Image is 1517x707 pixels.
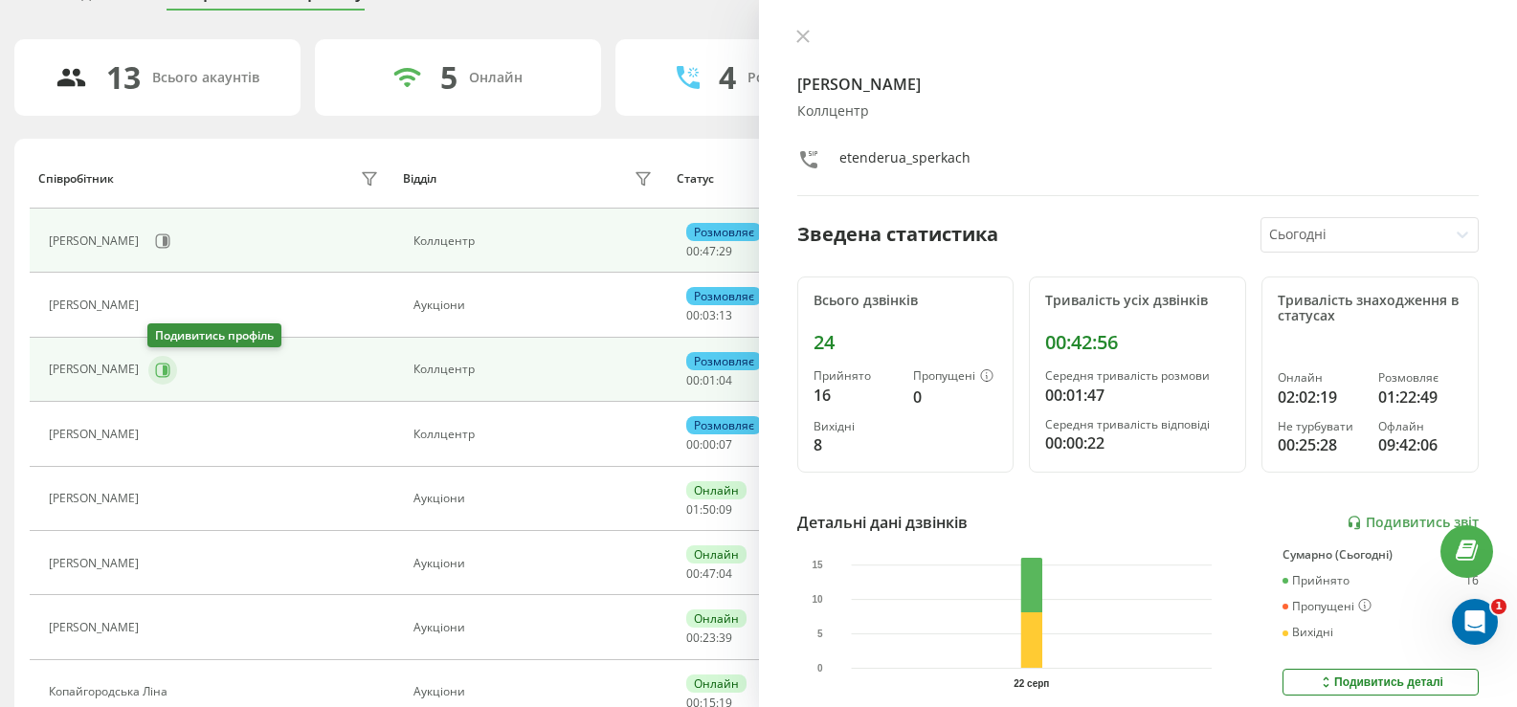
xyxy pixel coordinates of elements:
div: Аукціони [413,621,658,634]
div: Вихідні [814,420,898,433]
div: [PERSON_NAME] [49,621,144,634]
div: Онлайн [1278,371,1362,385]
div: [PERSON_NAME] [49,234,144,248]
div: : : [686,438,732,452]
div: Вихідні [1283,626,1333,639]
div: Аукціони [413,298,658,312]
div: Розмовляє [686,287,762,305]
div: Розмовляє [686,352,762,370]
div: Аукціони [413,685,658,698]
div: Тривалість усіх дзвінків [1045,293,1230,309]
span: 00 [686,307,700,323]
span: 00 [703,436,716,453]
span: 47 [703,243,716,259]
div: Онлайн [469,70,523,86]
span: 09 [719,501,732,518]
div: Детальні дані дзвінків [797,511,968,534]
div: 02:02:19 [1278,386,1362,409]
div: 16 [1465,574,1479,587]
h4: [PERSON_NAME] [797,73,1480,96]
div: Зведена статистика [797,220,998,249]
div: Онлайн [686,481,747,499]
div: Всього акаунтів [152,70,259,86]
div: [PERSON_NAME] [49,492,144,505]
div: Сумарно (Сьогодні) [1283,548,1479,562]
div: 4 [719,59,736,96]
div: Коллцентр [413,428,658,441]
span: 00 [686,630,700,646]
div: 8 [814,433,898,456]
div: Статус [677,172,714,186]
div: Розмовляє [1378,371,1462,385]
span: 01 [703,372,716,388]
span: 07 [719,436,732,453]
div: [PERSON_NAME] [49,363,144,376]
div: Подивитись профіль [147,323,281,347]
div: 13 [106,59,141,96]
div: 01:22:49 [1378,386,1462,409]
text: 22 серп [1014,678,1049,689]
span: 00 [686,372,700,388]
span: 00 [686,243,700,259]
span: 23 [703,630,716,646]
span: 03 [703,307,716,323]
div: Тривалість знаходження в статусах [1278,293,1462,325]
div: 5 [440,59,457,96]
div: Аукціони [413,492,658,505]
iframe: Intercom live chat [1452,599,1498,645]
div: Аукціони [413,557,658,570]
div: Прийнято [814,369,898,383]
text: 5 [816,629,822,639]
div: Всього дзвінків [814,293,998,309]
div: Середня тривалість відповіді [1045,418,1230,431]
div: : : [686,503,732,517]
div: Коллцентр [413,234,658,248]
div: 09:42:06 [1378,433,1462,456]
div: 16 [814,384,898,407]
a: Подивитись звіт [1347,515,1479,531]
div: Пропущені [913,369,997,385]
div: 00:00:22 [1045,431,1230,454]
span: 50 [703,501,716,518]
div: Пропущені [1283,599,1372,614]
span: 04 [719,372,732,388]
div: : : [686,374,732,387]
div: 00:42:56 [1045,331,1230,354]
div: Подивитись деталі [1318,674,1443,690]
div: 00:25:28 [1278,433,1362,456]
div: Коллцентр [413,363,658,376]
text: 10 [812,594,823,605]
div: etenderua_sperkach [839,148,970,176]
span: 47 [703,565,716,582]
div: : : [686,309,732,322]
div: Коллцентр [797,103,1480,120]
div: Розмовляє [686,416,762,434]
span: 13 [719,307,732,323]
button: Подивитись деталі [1283,669,1479,696]
div: Копайгородська Ліна [49,685,172,698]
span: 29 [719,243,732,259]
div: [PERSON_NAME] [49,428,144,441]
div: 24 [814,331,998,354]
div: Онлайн [686,545,747,563]
div: Офлайн [1378,420,1462,433]
div: Відділ [403,172,436,186]
div: Онлайн [686,674,747,693]
div: Прийнято [1283,574,1350,587]
span: 01 [686,501,700,518]
span: 1 [1491,599,1506,614]
text: 15 [812,560,823,570]
div: 0 [913,386,997,409]
span: 00 [686,565,700,582]
div: : : [686,631,732,645]
text: 0 [816,663,822,674]
span: 04 [719,565,732,582]
div: Розмовляє [686,223,762,241]
div: Онлайн [686,609,747,628]
div: 00:01:47 [1045,384,1230,407]
div: Розмовляють [747,70,840,86]
span: 00 [686,436,700,453]
div: Середня тривалість розмови [1045,369,1230,383]
div: : : [686,245,732,258]
div: : : [686,567,732,581]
